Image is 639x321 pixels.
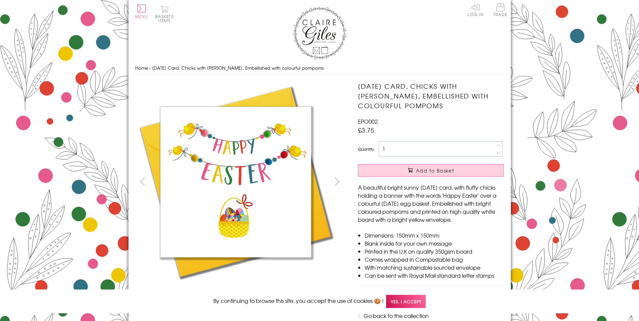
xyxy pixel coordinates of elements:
[358,81,504,110] h1: [DATE] Card, Chicks with [PERSON_NAME], Embellished with colourful pompoms
[493,3,508,16] span: Trade
[358,146,374,152] label: Quantity
[468,3,484,16] a: Log In
[135,4,148,18] button: Menu
[386,295,426,308] span: Yes, I accept
[358,183,504,223] p: A beautiful bright sunny [DATE] card, with fluffy chicks holding a banner with the words 'Happy E...
[493,3,508,18] a: Trade
[135,65,148,71] a: Home
[365,271,504,279] li: Can be sent with Royal Mail standard letter stamps
[365,263,504,271] li: With matching sustainable sourced envelope
[135,81,336,282] img: Easter Card, Chicks with Bunting, Embellished with colourful pompoms
[364,312,429,320] a: Go back to the collection
[365,231,504,239] li: Dimensions: 150mm x 150mm
[135,61,504,75] nav: breadcrumbs
[152,65,324,71] span: [DATE] Card, Chicks with [PERSON_NAME], Embellished with colourful pompoms
[365,239,504,247] li: Blank inside for your own message
[158,13,174,23] span: 0 items
[358,125,374,135] span: £3.75
[135,13,148,19] span: Menu
[293,7,347,60] img: Claire Giles Greetings Cards
[329,174,344,189] button: next
[149,65,151,71] span: ›
[416,167,454,174] span: Add to Basket
[358,164,504,177] button: Add to Basket
[135,174,150,189] button: prev
[365,255,504,263] li: Comes wrapped in Compostable bag
[358,117,378,125] span: EPO002
[155,5,174,22] button: Basket0 items
[365,247,504,255] li: Printed in the U.K on quality 350gsm board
